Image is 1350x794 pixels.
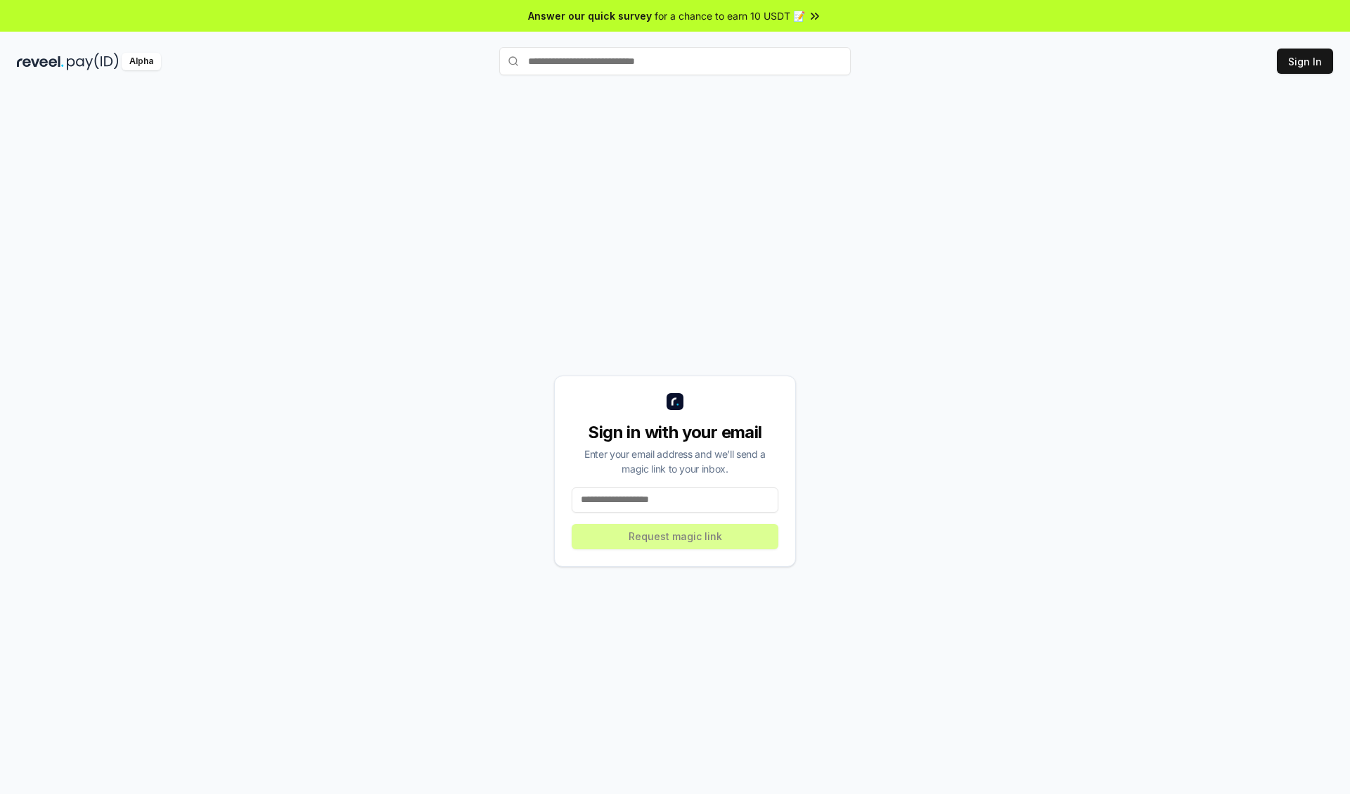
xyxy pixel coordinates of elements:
div: Enter your email address and we’ll send a magic link to your inbox. [572,447,778,476]
button: Sign In [1277,49,1333,74]
div: Alpha [122,53,161,70]
span: Answer our quick survey [528,8,652,23]
span: for a chance to earn 10 USDT 📝 [655,8,805,23]
div: Sign in with your email [572,421,778,444]
img: reveel_dark [17,53,64,70]
img: logo_small [667,393,683,410]
img: pay_id [67,53,119,70]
